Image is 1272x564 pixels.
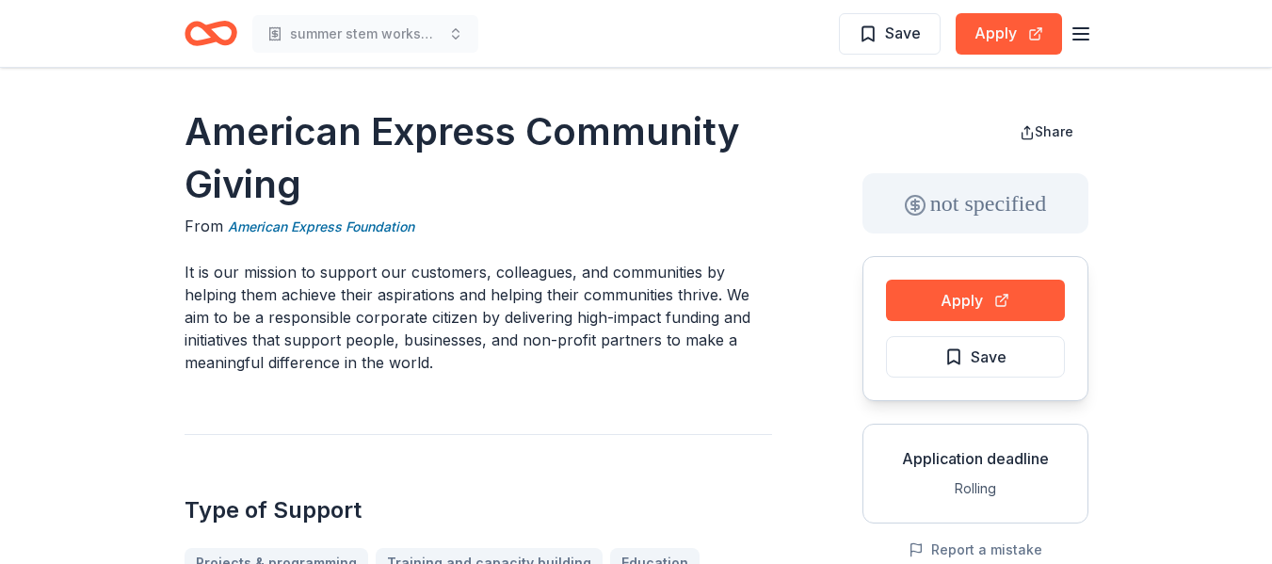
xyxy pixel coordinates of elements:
a: American Express Foundation [228,216,414,238]
span: Share [1035,123,1073,139]
button: Apply [956,13,1062,55]
div: Application deadline [878,447,1072,470]
h1: American Express Community Giving [185,105,772,211]
button: Report a mistake [909,539,1042,561]
span: summer stem workshop [290,23,441,45]
button: Apply [886,280,1065,321]
div: From [185,215,772,238]
h2: Type of Support [185,495,772,525]
span: Save [971,345,1006,369]
a: Home [185,11,237,56]
p: It is our mission to support our customers, colleagues, and communities by helping them achieve t... [185,261,772,374]
span: Save [885,21,921,45]
button: Save [839,13,941,55]
button: Share [1005,113,1088,151]
div: not specified [862,173,1088,234]
button: summer stem workshop [252,15,478,53]
button: Save [886,336,1065,378]
div: Rolling [878,477,1072,500]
